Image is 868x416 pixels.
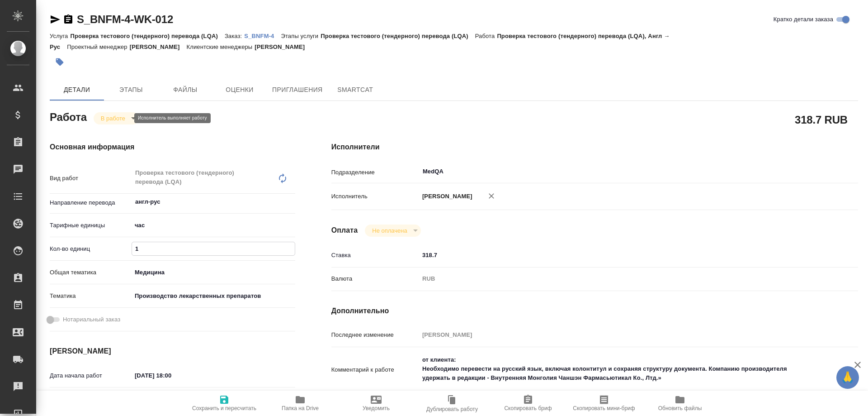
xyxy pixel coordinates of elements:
span: Скопировать мини-бриф [573,405,635,411]
button: Open [809,171,811,172]
button: Не оплачена [369,227,410,234]
p: Комментарий к работе [331,365,419,374]
p: Тематика [50,292,132,301]
span: Файлы [164,84,207,96]
button: Обновить файлы [642,391,718,416]
p: Этапы услуги [281,33,321,39]
textarea: от клиента: Необходимо перевести на русский язык, включая колонтитул и сохраняя структуру докумен... [419,352,814,386]
p: Дата начала работ [50,371,132,380]
span: SmartCat [334,84,377,96]
a: S_BNFM-4-WK-012 [77,13,173,25]
p: Направление перевода [50,198,132,207]
span: Нотариальный заказ [63,315,120,324]
button: Open [290,201,292,203]
p: Проектный менеджер [67,43,129,50]
p: Общая тематика [50,268,132,277]
p: Клиентские менеджеры [187,43,255,50]
input: Пустое поле [419,328,814,341]
p: Последнее изменение [331,330,419,339]
button: Скопировать ссылку для ЯМессенджера [50,14,61,25]
h4: [PERSON_NAME] [50,346,295,357]
div: RUB [419,271,814,287]
p: Исполнитель [331,192,419,201]
p: Ставка [331,251,419,260]
h2: Работа [50,108,87,124]
div: В работе [365,225,420,237]
p: Проверка тестового (тендерного) перевода (LQA) [70,33,224,39]
span: Сохранить и пересчитать [192,405,256,411]
p: Подразделение [331,168,419,177]
button: 🙏 [836,366,859,389]
span: Скопировать бриф [504,405,552,411]
p: [PERSON_NAME] [130,43,187,50]
button: Уведомить [338,391,414,416]
span: Приглашения [272,84,323,96]
button: Удалить исполнителя [481,186,501,206]
div: час [132,218,295,233]
button: Скопировать бриф [490,391,566,416]
span: Кратко детали заказа [774,15,833,24]
div: В работе [94,112,139,124]
a: S_BNFM-4 [244,32,281,39]
span: Дублировать работу [426,406,478,412]
p: Услуга [50,33,70,39]
p: Заказ: [225,33,244,39]
p: Работа [475,33,497,39]
button: Скопировать мини-бриф [566,391,642,416]
button: Добавить тэг [50,52,70,72]
span: Этапы [109,84,153,96]
p: Вид работ [50,174,132,183]
h4: Исполнители [331,142,858,153]
p: Проверка тестового (тендерного) перевода (LQA) [321,33,475,39]
span: Оценки [218,84,261,96]
button: Папка на Drive [262,391,338,416]
button: Дублировать работу [414,391,490,416]
span: 🙏 [840,368,855,387]
span: Обновить файлы [658,405,702,411]
div: Медицина [132,265,295,280]
button: В работе [98,115,128,122]
h4: Дополнительно [331,306,858,316]
p: Кол-во единиц [50,244,132,253]
p: S_BNFM-4 [244,33,281,39]
span: Папка на Drive [282,405,319,411]
div: Производство лекарственных препаратов [132,288,295,304]
span: Детали [55,84,99,96]
button: Сохранить и пересчитать [186,391,262,416]
h4: Оплата [331,225,358,236]
h2: 318.7 RUB [795,112,848,127]
span: Уведомить [363,405,390,411]
p: [PERSON_NAME] [419,192,472,201]
p: Тарифные единицы [50,221,132,230]
input: ✎ Введи что-нибудь [419,249,814,262]
p: Валюта [331,274,419,283]
button: Скопировать ссылку [63,14,74,25]
h4: Основная информация [50,142,295,153]
p: [PERSON_NAME] [255,43,311,50]
input: ✎ Введи что-нибудь [132,242,295,255]
input: ✎ Введи что-нибудь [132,369,211,382]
